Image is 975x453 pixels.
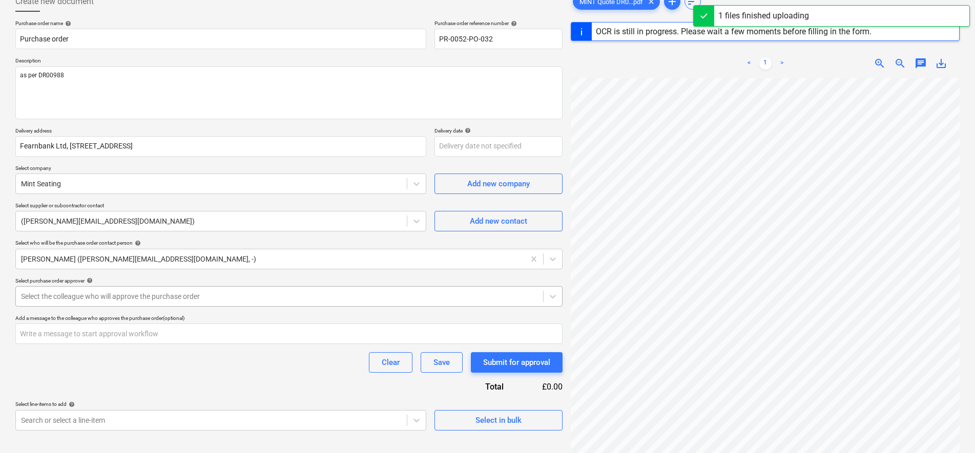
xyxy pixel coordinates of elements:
textarea: as per DR00988 [15,67,563,119]
span: zoom_out [894,57,906,70]
button: Save [421,352,463,373]
a: Page 1 is your current page [759,57,772,70]
button: Submit for approval [471,352,563,373]
span: help [67,401,75,407]
input: Reference number [434,29,563,49]
div: Total [429,381,520,393]
div: Delivery date [434,127,563,134]
span: save_alt [935,57,947,70]
span: help [509,20,517,27]
a: Previous page [743,57,755,70]
span: help [463,127,471,134]
span: chat [915,57,927,70]
div: Select in bulk [475,414,522,427]
span: help [63,20,71,27]
button: Clear [369,352,412,373]
div: Add new contact [470,214,527,228]
p: Delivery address [15,127,426,136]
div: 1 files finished uploading [718,10,809,22]
div: Submit for approval [483,356,550,369]
div: Select purchase order approver [15,277,563,284]
button: Add new company [434,174,563,194]
div: Save [433,356,450,369]
span: help [85,277,93,284]
div: Select line-items to add [15,401,426,407]
span: zoom_in [874,57,886,70]
button: Add new contact [434,211,563,231]
div: Clear [382,356,400,369]
p: Select company [15,165,426,174]
span: help [133,240,141,246]
div: Add new company [467,177,530,190]
div: Purchase order name [15,20,426,27]
a: Next page [776,57,788,70]
iframe: Chat Widget [924,404,975,453]
input: Document name [15,29,426,49]
button: Select in bulk [434,410,563,430]
p: Description [15,57,563,66]
div: £0.00 [520,381,563,393]
div: OCR is still in progress. Please wait a few moments before filling in the form. [596,27,872,36]
p: Select supplier or subcontractor contact [15,202,426,211]
div: Add a message to the colleague who approves the purchase order (optional) [15,315,563,321]
input: Write a message to start approval workflow [15,323,563,344]
input: Delivery address [15,136,426,157]
input: Delivery date not specified [434,136,563,157]
div: Select who will be the purchase order contact person [15,240,563,246]
div: Purchase order reference number [434,20,563,27]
